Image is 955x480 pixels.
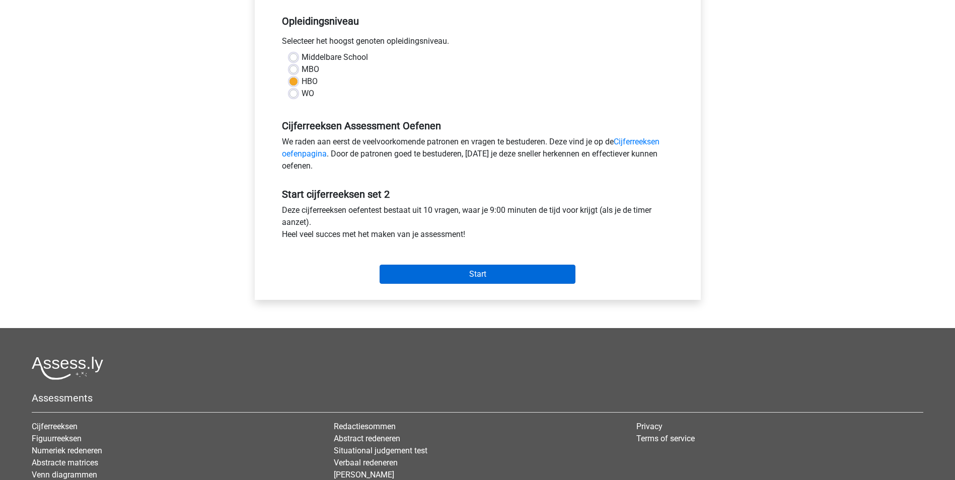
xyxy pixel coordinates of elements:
label: Middelbare School [302,51,368,63]
a: Venn diagrammen [32,470,97,479]
a: Abstracte matrices [32,458,98,467]
label: MBO [302,63,319,75]
input: Start [380,265,575,284]
a: Figuurreeksen [32,434,82,443]
h5: Start cijferreeksen set 2 [282,188,674,200]
a: Abstract redeneren [334,434,400,443]
img: Assessly logo [32,356,103,380]
label: WO [302,88,314,100]
a: Situational judgement test [334,446,427,455]
div: Selecteer het hoogst genoten opleidingsniveau. [274,35,681,51]
a: Verbaal redeneren [334,458,398,467]
label: HBO [302,75,318,88]
div: Deze cijferreeksen oefentest bestaat uit 10 vragen, waar je 9:00 minuten de tijd voor krijgt (als... [274,204,681,245]
a: Numeriek redeneren [32,446,102,455]
a: [PERSON_NAME] [334,470,394,479]
a: Cijferreeksen [32,422,78,431]
a: Privacy [636,422,663,431]
a: Redactiesommen [334,422,396,431]
h5: Cijferreeksen Assessment Oefenen [282,120,674,132]
h5: Opleidingsniveau [282,11,674,31]
h5: Assessments [32,392,923,404]
a: Terms of service [636,434,695,443]
div: We raden aan eerst de veelvoorkomende patronen en vragen te bestuderen. Deze vind je op de . Door... [274,136,681,176]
